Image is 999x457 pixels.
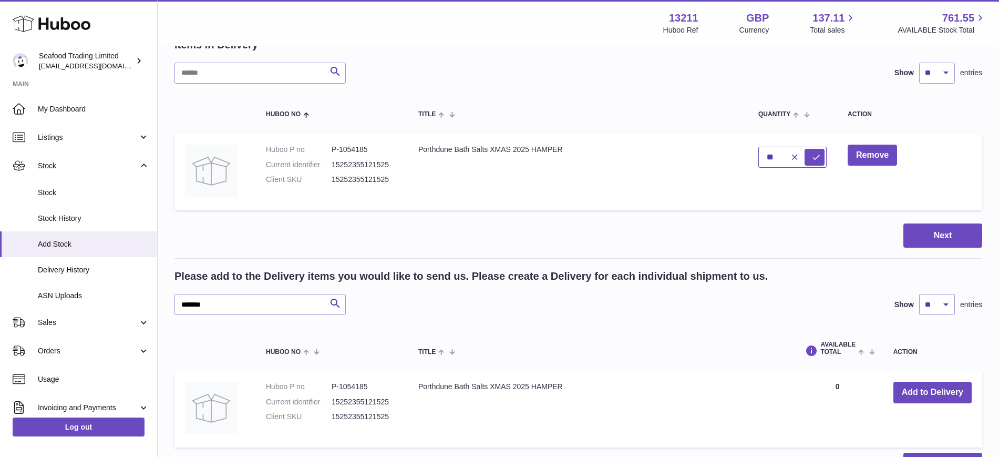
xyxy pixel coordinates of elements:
[266,382,332,392] dt: Huboo P no
[812,11,844,25] span: 137.11
[185,382,238,434] img: Porthdune Bath Salts XMAS 2025 HAMPER
[266,397,332,407] dt: Current identifier
[848,145,897,166] button: Remove
[418,349,436,356] span: Title
[13,53,28,69] img: internalAdmin-13211@internal.huboo.com
[38,161,138,171] span: Stock
[266,175,332,185] dt: Client SKU
[960,300,982,310] span: entries
[960,68,982,78] span: entries
[332,160,397,170] dd: 15252355121525
[408,371,792,448] td: Porthdune Bath Salts XMAS 2025 HAMPER
[39,51,133,71] div: Seafood Trading Limited
[38,318,138,328] span: Sales
[408,134,748,210] td: Porthdune Bath Salts XMAS 2025 HAMPER
[38,133,138,143] span: Listings
[942,11,974,25] span: 761.55
[792,371,882,448] td: 0
[898,11,986,35] a: 761.55 AVAILABLE Stock Total
[898,25,986,35] span: AVAILABLE Stock Total
[332,412,397,422] dd: 15252355121525
[266,412,332,422] dt: Client SKU
[758,111,790,118] span: Quantity
[848,111,972,118] div: Action
[38,291,149,301] span: ASN Uploads
[266,145,332,155] dt: Huboo P no
[669,11,698,25] strong: 13211
[38,403,138,413] span: Invoicing and Payments
[185,145,238,197] img: Porthdune Bath Salts XMAS 2025 HAMPER
[38,214,149,224] span: Stock History
[903,224,982,248] button: Next
[332,175,397,185] dd: 15252355121525
[39,62,155,70] span: [EMAIL_ADDRESS][DOMAIN_NAME]
[266,160,332,170] dt: Current identifier
[38,265,149,275] span: Delivery History
[38,374,149,384] span: Usage
[332,382,397,392] dd: P-1054185
[894,300,914,310] label: Show
[810,25,857,35] span: Total sales
[266,111,301,118] span: Huboo no
[893,349,972,356] div: Action
[13,418,145,436] a: Log out
[332,397,397,407] dd: 15252355121525
[746,11,769,25] strong: GBP
[894,68,914,78] label: Show
[893,382,972,403] button: Add to Delivery
[820,341,856,355] span: AVAILABLE Total
[38,346,138,356] span: Orders
[739,25,769,35] div: Currency
[38,104,149,114] span: My Dashboard
[332,145,397,155] dd: P-1054185
[418,111,436,118] span: Title
[38,188,149,198] span: Stock
[266,349,301,356] span: Huboo no
[810,11,857,35] a: 137.11 Total sales
[38,239,149,249] span: Add Stock
[174,269,768,283] h2: Please add to the Delivery items you would like to send us. Please create a Delivery for each ind...
[663,25,698,35] div: Huboo Ref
